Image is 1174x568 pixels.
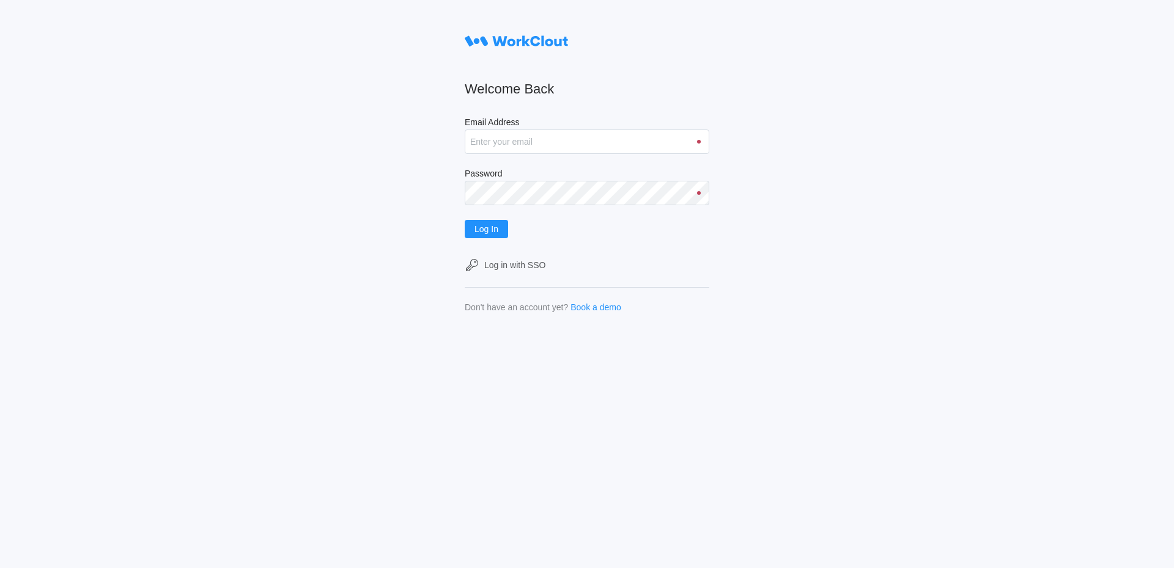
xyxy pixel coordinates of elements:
[474,225,498,233] span: Log In
[465,129,709,154] input: Enter your email
[465,117,709,129] label: Email Address
[465,169,709,181] label: Password
[465,220,508,238] button: Log In
[484,260,545,270] div: Log in with SSO
[465,258,709,272] a: Log in with SSO
[465,302,568,312] div: Don't have an account yet?
[465,81,709,98] h2: Welcome Back
[570,302,621,312] a: Book a demo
